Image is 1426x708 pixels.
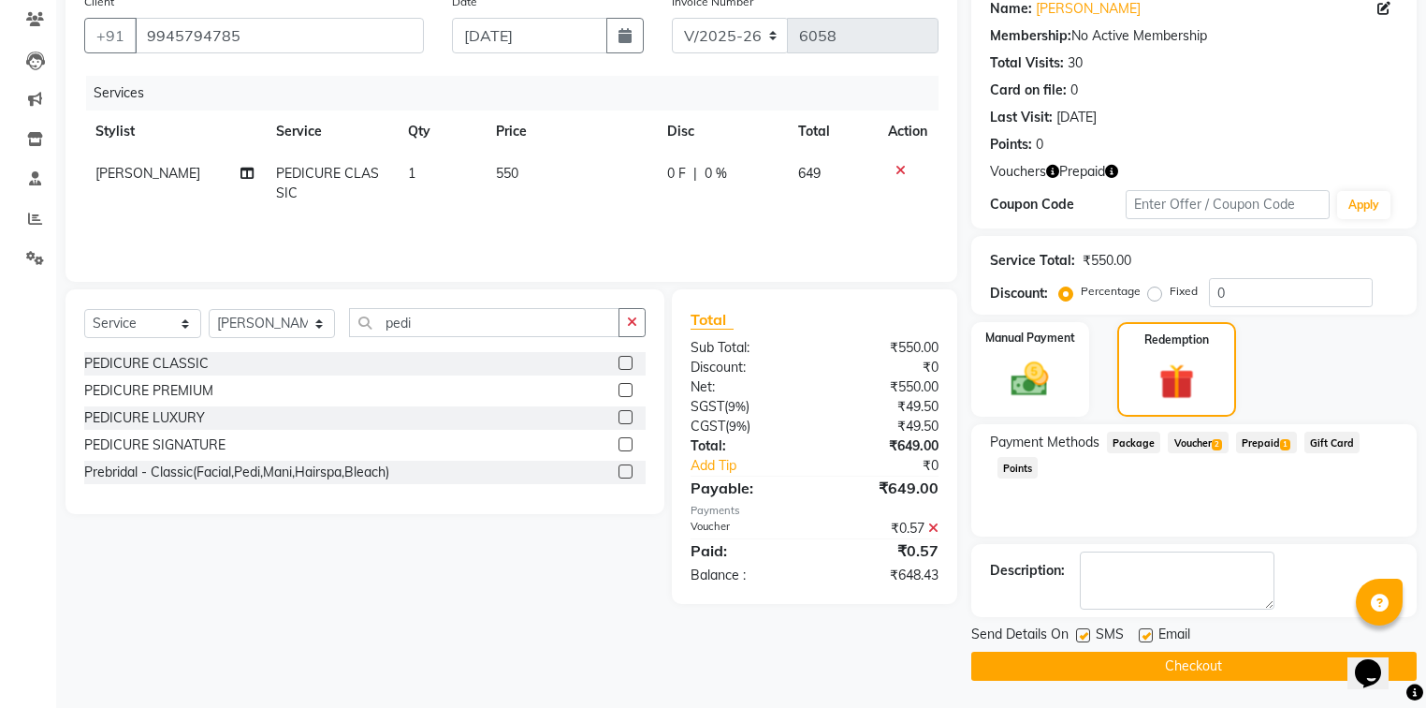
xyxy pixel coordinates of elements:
[677,436,814,456] div: Total:
[990,251,1075,271] div: Service Total:
[990,26,1071,46] div: Membership:
[990,53,1064,73] div: Total Visits:
[677,519,814,538] div: Voucher
[1059,162,1105,182] span: Prepaid
[667,164,686,184] span: 0 F
[408,165,415,182] span: 1
[990,108,1053,127] div: Last Visit:
[1347,633,1407,689] iframe: chat widget
[997,457,1039,479] span: Points
[1081,283,1141,300] label: Percentage
[677,477,814,499] div: Payable:
[814,566,952,585] div: ₹648.43
[729,419,747,434] span: 9%
[1126,190,1330,219] input: Enter Offer / Coupon Code
[349,308,619,337] input: Search or Scan
[677,338,814,358] div: Sub Total:
[1236,432,1297,453] span: Prepaid
[814,358,952,377] div: ₹0
[84,408,205,428] div: PEDICURE LUXURY
[677,417,814,436] div: ( )
[814,377,952,397] div: ₹550.00
[1070,81,1078,100] div: 0
[691,503,939,519] div: Payments
[485,111,657,153] th: Price
[1304,432,1361,453] span: Gift Card
[496,165,518,182] span: 550
[677,566,814,585] div: Balance :
[1168,432,1228,453] span: Voucher
[1144,332,1209,348] label: Redemption
[985,330,1075,347] label: Manual Payment
[1170,283,1198,300] label: Fixed
[677,377,814,397] div: Net:
[990,561,1065,581] div: Description:
[990,195,1126,214] div: Coupon Code
[691,398,724,415] span: SGST
[814,539,952,562] div: ₹0.57
[1096,625,1124,648] span: SMS
[1158,625,1190,648] span: Email
[1068,53,1083,73] div: 30
[837,456,953,476] div: ₹0
[728,399,746,414] span: 9%
[656,111,787,153] th: Disc
[990,284,1048,303] div: Discount:
[814,436,952,456] div: ₹649.00
[677,539,814,562] div: Paid:
[999,358,1060,401] img: _cash.svg
[990,26,1398,46] div: No Active Membership
[677,358,814,377] div: Discount:
[1280,439,1290,450] span: 1
[1083,251,1131,271] div: ₹550.00
[677,397,814,417] div: ( )
[877,111,939,153] th: Action
[798,165,821,182] span: 649
[814,519,952,538] div: ₹0.57
[84,111,265,153] th: Stylist
[1056,108,1097,127] div: [DATE]
[814,338,952,358] div: ₹550.00
[691,418,725,435] span: CGST
[990,135,1032,155] div: Points:
[84,381,213,401] div: PEDICURE PREMIUM
[265,111,397,153] th: Service
[1036,135,1043,155] div: 0
[84,354,209,374] div: PEDICURE CLASSIC
[95,165,200,182] span: [PERSON_NAME]
[691,310,734,330] span: Total
[990,162,1046,182] span: Vouchers
[971,652,1417,681] button: Checkout
[276,165,379,201] span: PEDICURE CLASSIC
[1212,439,1222,450] span: 2
[971,625,1069,648] span: Send Details On
[86,76,953,111] div: Services
[135,18,424,53] input: Search by Name/Mobile/Email/Code
[1337,191,1390,219] button: Apply
[705,164,727,184] span: 0 %
[814,397,952,417] div: ₹49.50
[84,435,226,455] div: PEDICURE SIGNATURE
[84,18,137,53] button: +91
[397,111,485,153] th: Qty
[1148,360,1206,404] img: _gift.svg
[677,456,837,476] a: Add Tip
[693,164,697,184] span: |
[1107,432,1161,453] span: Package
[814,477,952,499] div: ₹649.00
[990,433,1099,452] span: Payment Methods
[84,463,389,482] div: Prebridal - Classic(Facial,Pedi,Mani,Hairspa,Bleach)
[990,81,1067,100] div: Card on file:
[814,417,952,436] div: ₹49.50
[787,111,876,153] th: Total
